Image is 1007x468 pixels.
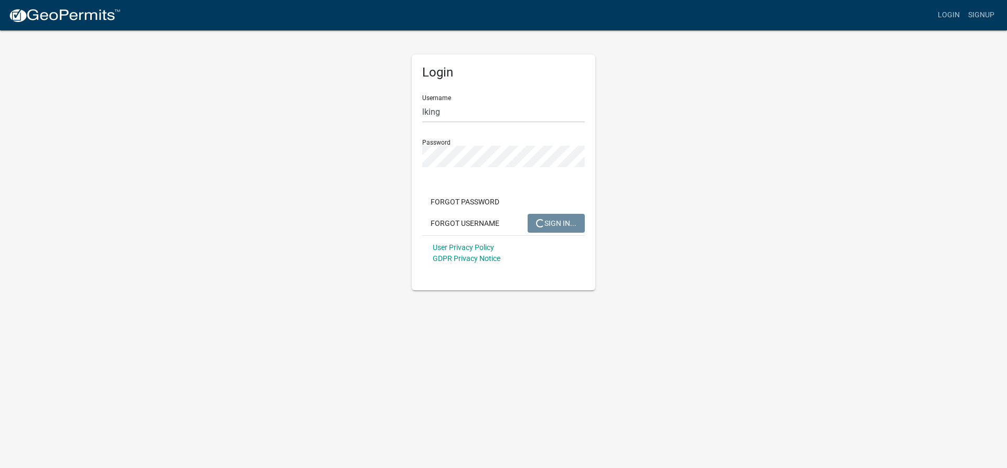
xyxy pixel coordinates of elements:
a: Signup [964,5,999,25]
a: GDPR Privacy Notice [433,254,500,263]
button: Forgot Password [422,192,508,211]
span: SIGN IN... [536,219,576,227]
a: Login [934,5,964,25]
a: User Privacy Policy [433,243,494,252]
h5: Login [422,65,585,80]
button: SIGN IN... [528,214,585,233]
button: Forgot Username [422,214,508,233]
